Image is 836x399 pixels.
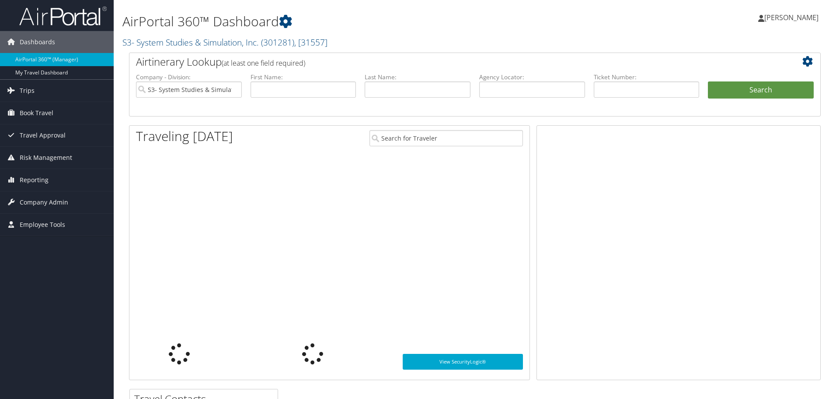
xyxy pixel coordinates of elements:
img: airportal-logo.png [19,6,107,26]
label: Ticket Number: [594,73,700,81]
label: Company - Division: [136,73,242,81]
span: Risk Management [20,147,72,169]
span: Employee Tools [20,214,65,236]
label: Last Name: [365,73,470,81]
h2: Airtinerary Lookup [136,54,756,69]
span: Travel Approval [20,124,66,146]
span: Dashboards [20,31,55,53]
label: Agency Locator: [479,73,585,81]
span: Book Travel [20,102,53,124]
span: , [ 31557 ] [294,36,327,48]
label: First Name: [251,73,356,81]
span: [PERSON_NAME] [764,13,819,22]
span: Company Admin [20,191,68,213]
span: (at least one field required) [222,58,305,68]
h1: Traveling [DATE] [136,127,233,145]
input: Search for Traveler [369,130,523,146]
span: ( 301281 ) [261,36,294,48]
span: Trips [20,80,35,102]
h1: AirPortal 360™ Dashboard [122,12,592,31]
a: S3- System Studies & Simulation, Inc. [122,36,327,48]
a: [PERSON_NAME] [758,4,827,31]
a: View SecurityLogic® [403,354,523,370]
span: Reporting [20,169,49,191]
button: Search [708,81,814,99]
